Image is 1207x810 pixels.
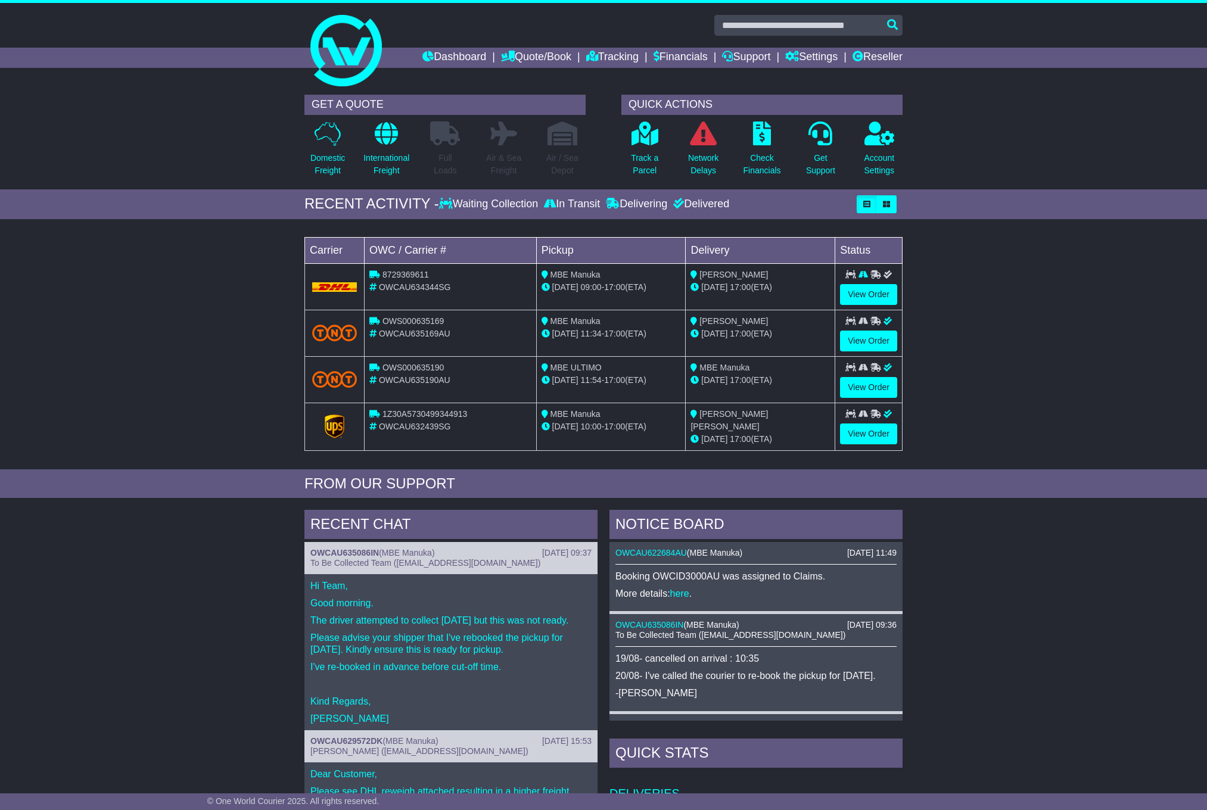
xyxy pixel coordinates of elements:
span: 17:00 [604,282,625,292]
span: MBE ULTIMO [550,363,602,372]
div: - (ETA) [542,420,681,433]
div: RECENT ACTIVITY - [304,195,439,213]
span: [PERSON_NAME] [699,316,768,326]
p: Domestic Freight [310,152,345,177]
span: MBE Manuka [382,548,432,557]
a: Reseller [853,48,903,68]
p: 20/08- I've called the courier to re-book the pickup for [DATE]. [615,670,897,681]
div: ( ) [615,720,897,730]
td: Deliveries [609,771,903,801]
div: [DATE] 15:53 [542,736,592,746]
td: Delivery [686,237,835,263]
a: Dashboard [422,48,486,68]
p: Dear Customer, [310,768,592,780]
p: More details: . [615,588,897,599]
div: (ETA) [690,328,830,340]
p: 19/08- cancelled on arrival : 10:35 [615,653,897,664]
span: MBE Manuka [690,548,740,557]
p: Network Delays [688,152,718,177]
a: View Order [840,377,897,398]
span: To Be Collected Team ([EMAIL_ADDRESS][DOMAIN_NAME]) [615,630,845,640]
p: I've re-booked in advance before cut-off time. [310,661,592,672]
p: Good morning. [310,597,592,609]
span: [DATE] [552,422,578,431]
span: [DATE] [701,329,727,338]
p: Please see DHL reweigh attached resulting in a higher freight charge [310,786,592,808]
span: MBE Manuka [385,736,435,746]
p: Air & Sea Freight [486,152,521,177]
span: 09:00 [581,282,602,292]
div: ( ) [310,736,592,746]
p: International Freight [363,152,409,177]
a: OWCAU634344SG [615,720,688,730]
span: [PERSON_NAME] ([EMAIL_ADDRESS][DOMAIN_NAME]) [310,746,528,756]
div: - (ETA) [542,374,681,387]
a: Support [722,48,770,68]
p: Account Settings [864,152,895,177]
div: RECENT CHAT [304,510,598,542]
span: OWCAU632439SG [379,422,451,431]
p: [PERSON_NAME] [310,713,592,724]
div: (ETA) [690,374,830,387]
a: OWCAU629572DK [310,736,382,746]
div: - (ETA) [542,328,681,340]
a: Tracking [586,48,639,68]
img: TNT_Domestic.png [312,371,357,387]
div: ( ) [310,548,592,558]
p: Hi Team, [310,580,592,591]
p: -[PERSON_NAME] [615,687,897,699]
a: DomesticFreight [310,121,346,183]
span: MBE Manuka [699,363,749,372]
div: QUICK ACTIONS [621,95,903,115]
p: Please advise your shipper that I've rebooked the pickup for [DATE]. Kindly ensure this is ready ... [310,632,592,655]
a: Quote/Book [501,48,571,68]
a: AccountSettings [864,121,895,183]
span: OWS000635190 [382,363,444,372]
span: 17:00 [604,375,625,385]
img: GetCarrierServiceLogo [325,415,345,438]
span: 17:00 [730,282,751,292]
a: here [670,588,689,599]
a: Financials [654,48,708,68]
span: © One World Courier 2025. All rights reserved. [207,796,379,806]
a: View Order [840,331,897,351]
div: GET A QUOTE [304,95,586,115]
div: Waiting Collection [439,198,541,211]
span: [DATE] [701,375,727,385]
a: OWCAU635086IN [310,548,379,557]
div: FROM OUR SUPPORT [304,475,903,493]
p: Get Support [806,152,835,177]
div: (ETA) [690,281,830,294]
span: 8729369611 [382,270,429,279]
span: 17:00 [730,329,751,338]
a: InternationalFreight [363,121,410,183]
div: Delivered [670,198,729,211]
td: Pickup [536,237,686,263]
span: 10:00 [581,422,602,431]
a: Track aParcel [630,121,659,183]
a: View Order [840,423,897,444]
span: MBE Manuka [550,270,601,279]
span: MBE Manuka [550,316,601,326]
div: NOTICE BOARD [609,510,903,542]
span: To Be Collected Team ([EMAIL_ADDRESS][DOMAIN_NAME]) [310,558,540,568]
p: Kind Regards, [310,696,592,707]
span: OWCAU634344SG [379,282,451,292]
span: [PERSON_NAME] [699,270,768,279]
span: [DATE] [701,434,727,444]
span: [DATE] [552,329,578,338]
p: The driver attempted to collect [DATE] but this was not ready. [310,615,592,626]
td: Carrier [305,237,365,263]
a: CheckFinancials [743,121,782,183]
p: Booking OWCID3000AU was assigned to Claims. [615,571,897,582]
a: Settings [785,48,838,68]
img: TNT_Domestic.png [312,325,357,341]
div: [DATE] 12:31 [847,720,897,730]
div: - (ETA) [542,281,681,294]
p: Air / Sea Depot [546,152,578,177]
span: [PERSON_NAME] [PERSON_NAME] [690,409,768,431]
div: ( ) [615,620,897,630]
img: DHL.png [312,282,357,292]
span: OWS000635169 [382,316,444,326]
div: ( ) [615,548,897,558]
